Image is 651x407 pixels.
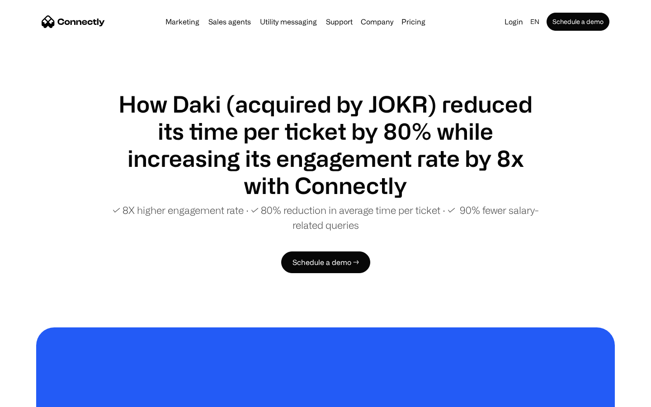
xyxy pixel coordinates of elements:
[108,203,542,232] p: ✓ 8X higher engagement rate ∙ ✓ 80% reduction in average time per ticket ∙ ✓ 90% fewer salary-rel...
[256,18,321,25] a: Utility messaging
[361,15,393,28] div: Company
[18,391,54,404] ul: Language list
[281,251,370,273] a: Schedule a demo →
[530,15,539,28] div: en
[162,18,203,25] a: Marketing
[501,15,527,28] a: Login
[398,18,429,25] a: Pricing
[205,18,255,25] a: Sales agents
[547,13,609,31] a: Schedule a demo
[9,390,54,404] aside: Language selected: English
[322,18,356,25] a: Support
[108,90,542,199] h1: How Daki (acquired by JOKR) reduced its time per ticket by 80% while increasing its engagement ra...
